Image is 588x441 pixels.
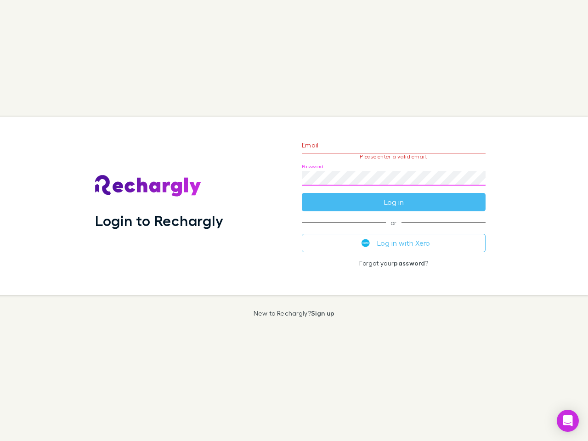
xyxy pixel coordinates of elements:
[394,259,425,267] a: password
[362,239,370,247] img: Xero's logo
[302,260,486,267] p: Forgot your ?
[557,410,579,432] div: Open Intercom Messenger
[302,222,486,223] span: or
[302,163,323,170] label: Password
[302,234,486,252] button: Log in with Xero
[302,153,486,160] p: Please enter a valid email.
[95,212,223,229] h1: Login to Rechargly
[254,310,335,317] p: New to Rechargly?
[311,309,334,317] a: Sign up
[302,193,486,211] button: Log in
[95,175,202,197] img: Rechargly's Logo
